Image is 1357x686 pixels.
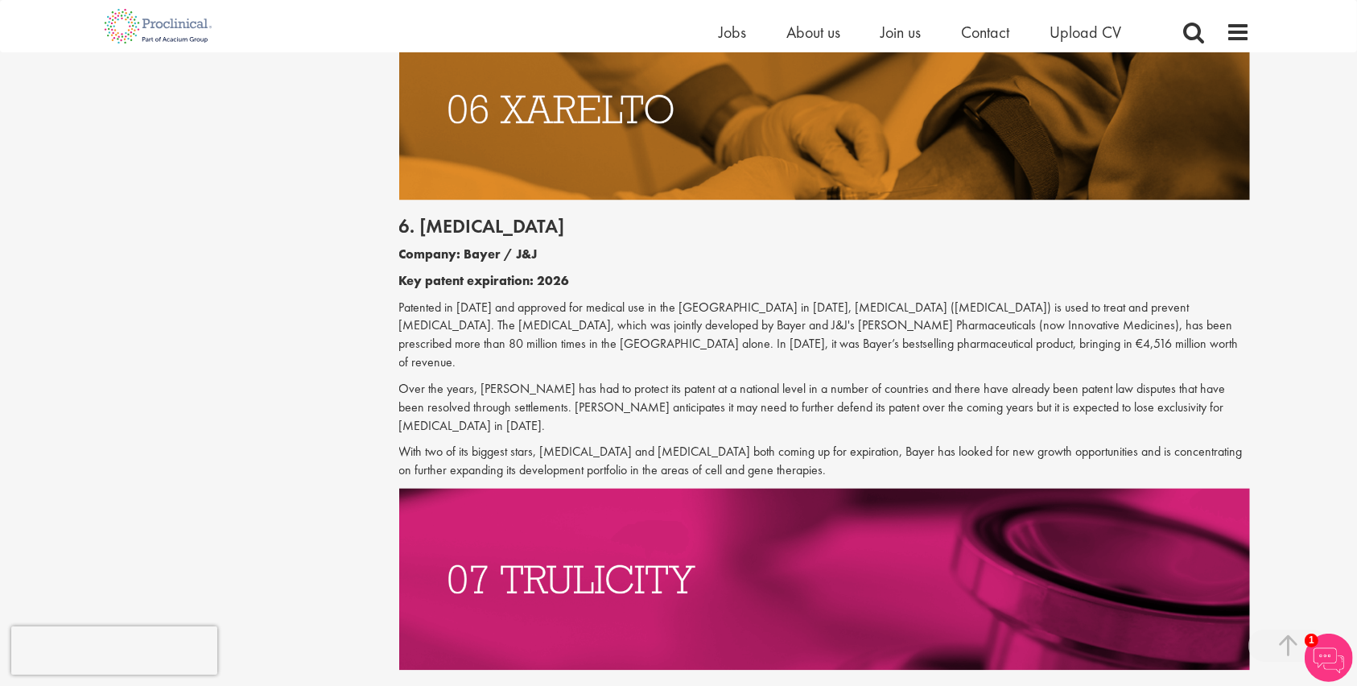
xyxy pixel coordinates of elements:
p: Over the years, [PERSON_NAME] has had to protect its patent at a national level in a number of co... [399,380,1251,436]
a: Join us [881,22,921,43]
img: Chatbot [1305,634,1353,682]
h2: 6. [MEDICAL_DATA] [399,216,1251,237]
p: Patented in [DATE] and approved for medical use in the [GEOGRAPHIC_DATA] in [DATE], [MEDICAL_DATA... [399,299,1251,372]
b: Key patent expiration: 2026 [399,272,570,289]
img: Drugs with patents due to expire Trulicity [399,488,1251,670]
b: Company: Bayer / J&J [399,246,538,262]
iframe: reCAPTCHA [11,626,217,675]
p: With two of its biggest stars, [MEDICAL_DATA] and [MEDICAL_DATA] both coming up for expiration, B... [399,443,1251,480]
img: Drugs with patents due to expire Xarelto [399,18,1251,200]
a: Contact [961,22,1009,43]
a: About us [786,22,840,43]
a: Upload CV [1050,22,1121,43]
a: Jobs [719,22,746,43]
span: 1 [1305,634,1318,647]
